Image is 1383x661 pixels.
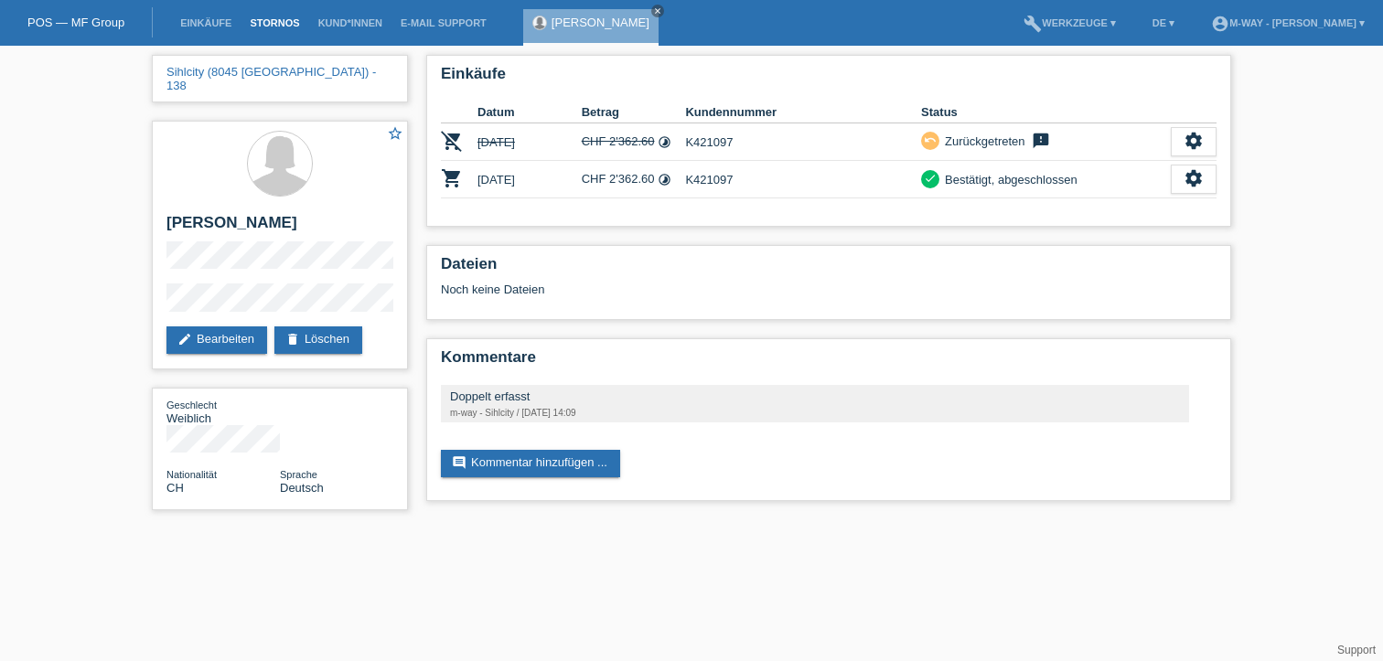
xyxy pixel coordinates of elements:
td: K421097 [685,123,921,161]
i: close [653,6,662,16]
th: Datum [477,101,582,123]
div: Weiblich [166,398,280,425]
i: account_circle [1211,15,1229,33]
div: m-way - Sihlcity / [DATE] 14:09 [450,408,1180,418]
i: feedback [1030,132,1052,150]
a: [PERSON_NAME] [552,16,649,29]
i: undo [924,133,937,146]
i: settings [1184,168,1204,188]
td: CHF 2'362.60 [582,123,686,161]
i: Fixe Raten (24 Raten) [658,135,671,149]
a: E-Mail Support [391,17,496,28]
a: account_circlem-way - [PERSON_NAME] ▾ [1202,17,1374,28]
a: star_border [387,125,403,144]
div: Doppelt erfasst [450,389,1180,403]
a: Kund*innen [309,17,391,28]
h2: Dateien [441,255,1217,283]
i: edit [177,332,192,346]
span: Nationalität [166,469,217,480]
h2: Einkäufe [441,65,1217,92]
th: Kundennummer [685,101,921,123]
th: Betrag [582,101,686,123]
i: comment [452,455,466,470]
a: commentKommentar hinzufügen ... [441,450,620,477]
i: check [924,172,937,185]
span: Sprache [280,469,317,480]
a: deleteLöschen [274,326,362,354]
div: Noch keine Dateien [441,283,1000,296]
a: Sihlcity (8045 [GEOGRAPHIC_DATA]) - 138 [166,65,376,92]
a: Stornos [241,17,308,28]
td: CHF 2'362.60 [582,161,686,198]
span: Deutsch [280,481,324,495]
a: Einkäufe [171,17,241,28]
a: close [651,5,664,17]
div: Bestätigt, abgeschlossen [939,170,1077,189]
i: star_border [387,125,403,142]
h2: [PERSON_NAME] [166,214,393,241]
a: editBearbeiten [166,326,267,354]
i: build [1024,15,1042,33]
i: settings [1184,131,1204,151]
i: Fixe Raten (24 Raten) [658,173,671,187]
div: Zurückgetreten [939,132,1024,151]
span: Geschlecht [166,400,217,410]
span: Schweiz [166,481,184,495]
i: delete [285,332,300,346]
a: buildWerkzeuge ▾ [1014,17,1125,28]
i: POSP00004169 [441,130,463,152]
th: Status [921,101,1171,123]
td: [DATE] [477,123,582,161]
a: Support [1337,644,1376,656]
td: K421097 [685,161,921,198]
td: [DATE] [477,161,582,198]
a: DE ▾ [1143,17,1184,28]
h2: Kommentare [441,348,1217,376]
a: POS — MF Group [27,16,124,29]
i: POSP00006333 [441,167,463,189]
